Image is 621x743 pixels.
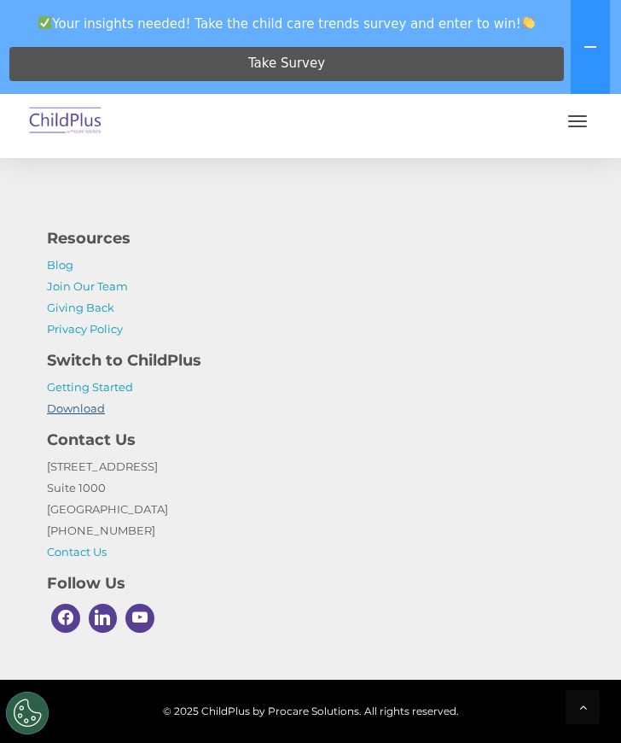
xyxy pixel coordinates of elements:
span: Your insights needed! Take the child care trends survey and enter to win! [7,7,567,40]
img: ✅ [38,16,51,29]
a: Download [47,401,105,415]
span: Last name [266,99,318,112]
span: Phone number [266,169,339,182]
h4: Resources [47,226,574,250]
h4: Contact Us [47,428,574,452]
a: Giving Back [47,301,114,314]
a: Linkedin [84,600,122,637]
button: Cookies Settings [6,692,49,734]
a: Youtube [121,600,159,637]
span: Take Survey [248,49,325,79]
a: Facebook [47,600,84,637]
img: 👏 [522,16,535,29]
a: Privacy Policy [47,322,123,336]
img: ChildPlus by Procare Solutions [26,102,106,142]
a: Join Our Team [47,279,128,293]
a: Contact Us [47,545,107,559]
p: [STREET_ADDRESS] Suite 1000 [GEOGRAPHIC_DATA] [PHONE_NUMBER] [47,456,574,563]
a: Blog [47,258,73,272]
span: © 2025 ChildPlus by Procare Solutions. All rights reserved. [17,700,604,722]
h4: Follow Us [47,571,574,595]
a: Getting Started [47,380,133,394]
h4: Switch to ChildPlus [47,348,574,372]
a: Take Survey [9,47,564,81]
